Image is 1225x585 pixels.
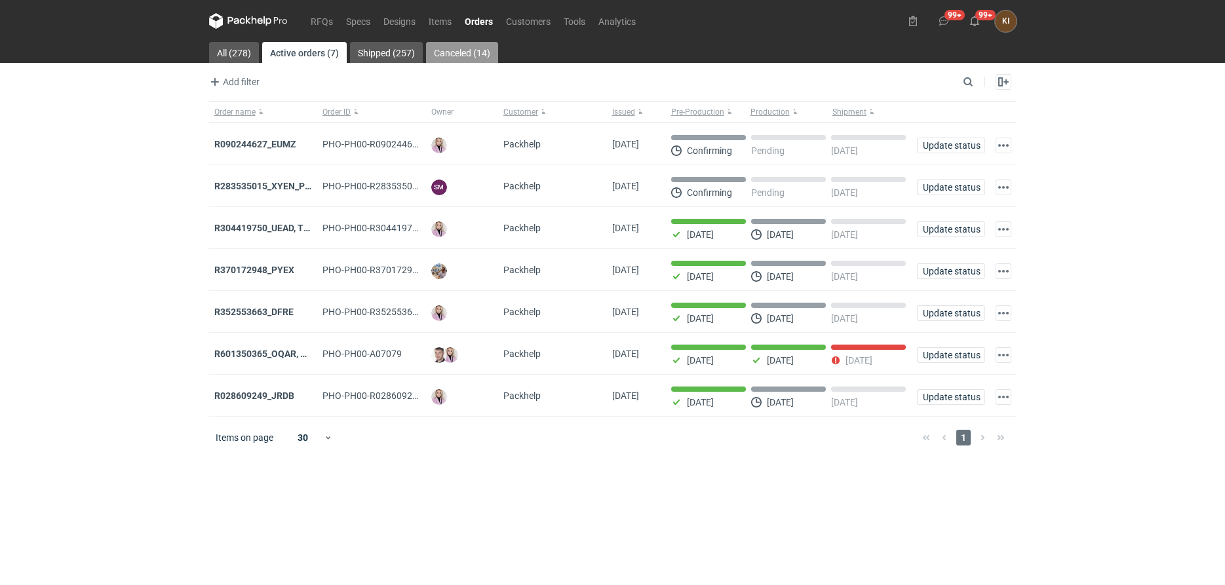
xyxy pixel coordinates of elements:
[917,347,985,363] button: Update status
[442,347,458,363] img: Klaudia Wiśniewska
[557,13,592,29] a: Tools
[503,307,541,317] span: Packhelp
[687,313,714,324] p: [DATE]
[214,307,294,317] a: R352553663_DFRE
[431,389,447,405] img: Klaudia Wiśniewska
[612,223,639,233] span: 18/08/2025
[917,389,985,405] button: Update status
[322,139,451,149] span: PHO-PH00-R090244627_EUMZ
[687,355,714,366] p: [DATE]
[767,397,794,407] p: [DATE]
[612,390,639,401] span: 04/08/2025
[666,102,748,123] button: Pre-Production
[214,265,294,275] a: R370172948_PYEX
[499,13,557,29] a: Customers
[687,187,732,198] p: Confirming
[687,145,732,156] p: Confirming
[671,107,724,117] span: Pre-Production
[503,223,541,233] span: Packhelp
[923,267,979,276] span: Update status
[214,107,256,117] span: Order name
[923,183,979,192] span: Update status
[956,430,971,445] span: 1
[431,179,447,195] figcaption: SM
[831,187,858,198] p: [DATE]
[687,397,714,407] p: [DATE]
[767,229,794,240] p: [DATE]
[214,223,322,233] a: R304419750_UEAD, TLWQ
[322,223,478,233] span: PHO-PH00-R304419750_UEAD,-TLWQ
[767,355,794,366] p: [DATE]
[831,229,858,240] p: [DATE]
[996,179,1011,195] button: Actions
[687,229,714,240] p: [DATE]
[996,305,1011,321] button: Actions
[917,305,985,321] button: Update status
[498,102,607,123] button: Customer
[612,349,639,359] span: 06/08/2025
[431,347,447,363] img: Maciej Sikora
[214,139,296,149] a: R090244627_EUMZ
[422,13,458,29] a: Items
[831,145,858,156] p: [DATE]
[612,139,639,149] span: 22/08/2025
[322,107,351,117] span: Order ID
[923,141,979,150] span: Update status
[923,350,979,360] span: Update status
[846,355,872,366] p: [DATE]
[322,307,449,317] span: PHO-PH00-R352553663_DFRE
[207,74,260,90] span: Add filter
[317,102,426,123] button: Order ID
[748,102,830,123] button: Production
[995,10,1017,32] div: Karolina Idkowiak
[767,313,794,324] p: [DATE]
[322,349,402,359] span: PHO-PH00-A07079
[996,389,1011,405] button: Actions
[431,221,447,237] img: Klaudia Wiśniewska
[377,13,422,29] a: Designs
[917,263,985,279] button: Update status
[612,181,639,191] span: 21/08/2025
[830,102,912,123] button: Shipment
[431,138,447,153] img: Klaudia Wiśniewska
[340,13,377,29] a: Specs
[426,42,498,63] a: Canceled (14)
[923,225,979,234] span: Update status
[209,13,288,29] svg: Packhelp Pro
[458,13,499,29] a: Orders
[996,263,1011,279] button: Actions
[612,265,639,275] span: 07/08/2025
[592,13,642,29] a: Analytics
[214,390,294,401] a: R028609249_JRDB
[322,265,449,275] span: PHO-PH00-R370172948_PYEX
[282,428,324,447] div: 30
[917,179,985,195] button: Update status
[964,10,985,31] button: 99+
[431,305,447,321] img: Klaudia Wiśniewska
[996,138,1011,153] button: Actions
[431,107,454,117] span: Owner
[612,107,635,117] span: Issued
[322,390,450,401] span: PHO-PH00-R028609249_JRDB
[996,347,1011,363] button: Actions
[503,107,538,117] span: Customer
[503,390,541,401] span: Packhelp
[503,139,541,149] span: Packhelp
[995,10,1017,32] button: KI
[216,431,273,444] span: Items on page
[996,221,1011,237] button: Actions
[503,265,541,275] span: Packhelp
[933,10,954,31] button: 99+
[917,138,985,153] button: Update status
[209,42,259,63] a: All (278)
[214,181,324,191] a: R283535015_XYEN_PWXR
[607,102,666,123] button: Issued
[832,107,866,117] span: Shipment
[612,307,639,317] span: 06/08/2025
[214,349,326,359] a: R601350365_OQAR, MXDH
[767,271,794,282] p: [DATE]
